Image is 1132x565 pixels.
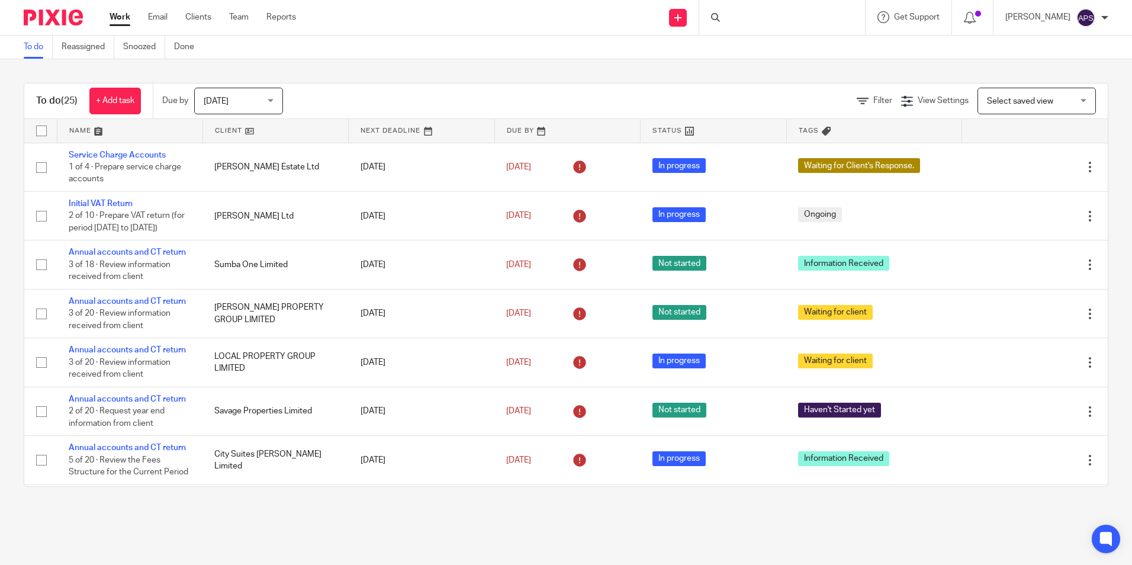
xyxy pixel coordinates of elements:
[61,96,78,105] span: (25)
[349,289,494,338] td: [DATE]
[652,354,706,368] span: In progress
[123,36,165,59] a: Snoozed
[69,212,185,233] span: 2 of 10 · Prepare VAT return (for period [DATE] to [DATE])
[349,240,494,289] td: [DATE]
[894,13,940,21] span: Get Support
[69,163,181,184] span: 1 of 4 · Prepare service charge accounts
[202,387,348,435] td: Savage Properties Limited
[202,143,348,191] td: [PERSON_NAME] Estate Ltd
[506,163,531,171] span: [DATE]
[798,354,873,368] span: Waiting for client
[202,240,348,289] td: Sumba One Limited
[202,289,348,338] td: [PERSON_NAME] PROPERTY GROUP LIMITED
[202,338,348,387] td: LOCAL PROPERTY GROUP LIMITED
[202,484,348,545] td: Silverhaven Properties Limited
[204,97,229,105] span: [DATE]
[69,407,165,428] span: 2 of 20 · Request year end information from client
[798,403,881,418] span: Haven't Started yet
[918,97,969,105] span: View Settings
[506,309,531,317] span: [DATE]
[69,261,171,281] span: 3 of 18 · Review information received from client
[652,451,706,466] span: In progress
[506,456,531,464] span: [DATE]
[798,158,920,173] span: Waiting for Client's Response.
[69,456,188,477] span: 5 of 20 · Review the Fees Structure for the Current Period
[69,444,186,452] a: Annual accounts and CT return
[202,436,348,484] td: City Suites [PERSON_NAME] Limited
[349,484,494,545] td: [DATE]
[349,436,494,484] td: [DATE]
[266,11,296,23] a: Reports
[24,36,53,59] a: To do
[652,403,706,418] span: Not started
[798,305,873,320] span: Waiting for client
[174,36,203,59] a: Done
[798,451,889,466] span: Information Received
[1076,8,1095,27] img: svg%3E
[349,143,494,191] td: [DATE]
[652,256,706,271] span: Not started
[110,11,130,23] a: Work
[799,127,819,134] span: Tags
[69,200,133,208] a: Initial VAT Return
[36,95,78,107] h1: To do
[506,407,531,415] span: [DATE]
[69,309,171,330] span: 3 of 20 · Review information received from client
[24,9,83,25] img: Pixie
[506,212,531,220] span: [DATE]
[652,305,706,320] span: Not started
[652,158,706,173] span: In progress
[69,358,171,379] span: 3 of 20 · Review information received from client
[349,191,494,240] td: [DATE]
[798,256,889,271] span: Information Received
[506,358,531,367] span: [DATE]
[229,11,249,23] a: Team
[652,207,706,222] span: In progress
[202,191,348,240] td: [PERSON_NAME] Ltd
[69,248,186,256] a: Annual accounts and CT return
[69,151,166,159] a: Service Charge Accounts
[89,88,141,114] a: + Add task
[506,261,531,269] span: [DATE]
[62,36,114,59] a: Reassigned
[873,97,892,105] span: Filter
[349,387,494,435] td: [DATE]
[69,346,186,354] a: Annual accounts and CT return
[69,297,186,306] a: Annual accounts and CT return
[798,207,842,222] span: Ongoing
[987,97,1053,105] span: Select saved view
[349,338,494,387] td: [DATE]
[69,395,186,403] a: Annual accounts and CT return
[162,95,188,107] p: Due by
[148,11,168,23] a: Email
[185,11,211,23] a: Clients
[1005,11,1070,23] p: [PERSON_NAME]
